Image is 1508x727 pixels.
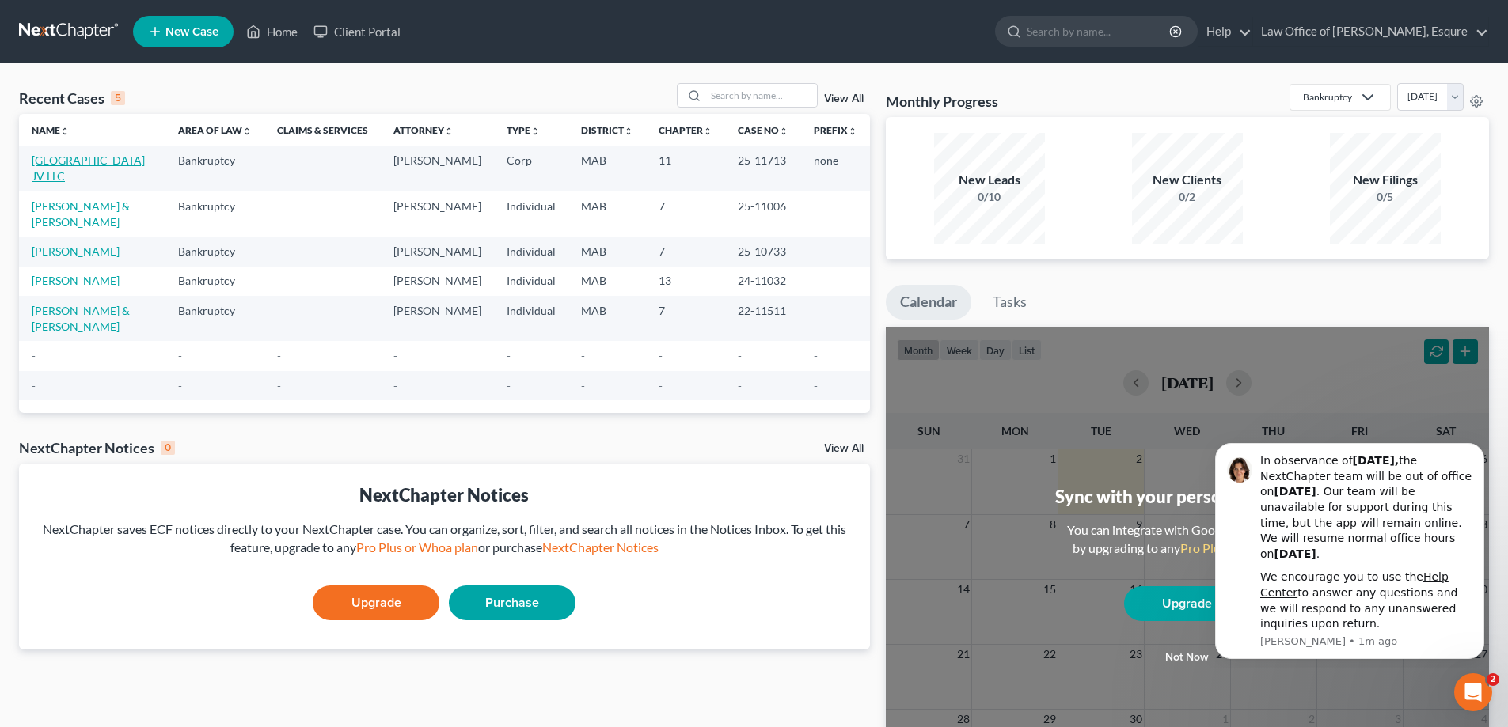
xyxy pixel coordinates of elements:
[306,17,408,46] a: Client Portal
[1027,17,1172,46] input: Search by name...
[646,191,725,237] td: 7
[161,441,175,455] div: 0
[886,285,971,320] a: Calendar
[32,274,120,287] a: [PERSON_NAME]
[1132,189,1243,205] div: 0/2
[978,285,1041,320] a: Tasks
[934,189,1045,205] div: 0/10
[1124,586,1251,621] a: Upgrade
[1061,521,1314,558] div: You can integrate with Google, Outlook, iCal by upgrading to any
[494,237,568,266] td: Individual
[32,153,145,183] a: [GEOGRAPHIC_DATA] JV LLC
[542,540,659,555] a: NextChapter Notices
[238,17,306,46] a: Home
[646,146,725,191] td: 11
[801,146,870,191] td: none
[507,124,540,136] a: Typeunfold_more
[381,267,494,296] td: [PERSON_NAME]
[581,124,633,136] a: Districtunfold_more
[242,127,252,136] i: unfold_more
[32,521,857,557] div: NextChapter saves ECF notices directly to your NextChapter case. You can organize, sort, filter, ...
[111,91,125,105] div: 5
[313,585,439,620] a: Upgrade
[1180,540,1302,555] a: Pro Plus or Whoa plan
[1253,17,1488,46] a: Law Office of [PERSON_NAME], Esqure
[449,585,575,620] a: Purchase
[1330,189,1441,205] div: 0/5
[507,349,511,362] span: -
[277,349,281,362] span: -
[814,124,857,136] a: Prefixunfold_more
[568,237,646,266] td: MAB
[934,171,1045,189] div: New Leads
[507,379,511,392] span: -
[1330,171,1441,189] div: New Filings
[165,146,264,191] td: Bankruptcy
[1487,673,1499,686] span: 2
[1055,484,1319,509] div: Sync with your personal calendar
[60,127,70,136] i: unfold_more
[19,438,175,457] div: NextChapter Notices
[568,146,646,191] td: MAB
[381,296,494,341] td: [PERSON_NAME]
[494,296,568,341] td: Individual
[646,267,725,296] td: 13
[706,84,817,107] input: Search by name...
[381,191,494,237] td: [PERSON_NAME]
[568,267,646,296] td: MAB
[848,127,857,136] i: unfold_more
[725,146,801,191] td: 25-11713
[444,127,454,136] i: unfold_more
[1303,90,1352,104] div: Bankruptcy
[381,146,494,191] td: [PERSON_NAME]
[1198,17,1252,46] a: Help
[32,379,36,392] span: -
[32,199,130,229] a: [PERSON_NAME] & [PERSON_NAME]
[1191,429,1508,668] iframe: Intercom notifications message
[824,443,864,454] a: View All
[178,379,182,392] span: -
[1132,171,1243,189] div: New Clients
[494,191,568,237] td: Individual
[725,296,801,341] td: 22-11511
[277,379,281,392] span: -
[624,127,633,136] i: unfold_more
[646,237,725,266] td: 7
[779,127,788,136] i: unfold_more
[738,379,742,392] span: -
[703,127,712,136] i: unfold_more
[814,379,818,392] span: -
[32,124,70,136] a: Nameunfold_more
[494,146,568,191] td: Corp
[178,124,252,136] a: Area of Lawunfold_more
[165,26,218,38] span: New Case
[725,267,801,296] td: 24-11032
[581,349,585,362] span: -
[165,191,264,237] td: Bankruptcy
[824,93,864,104] a: View All
[530,127,540,136] i: unfold_more
[393,124,454,136] a: Attorneyunfold_more
[1124,642,1251,673] button: Not now
[581,379,585,392] span: -
[725,191,801,237] td: 25-11006
[659,349,663,362] span: -
[178,349,182,362] span: -
[165,296,264,341] td: Bankruptcy
[886,92,998,111] h3: Monthly Progress
[32,304,130,333] a: [PERSON_NAME] & [PERSON_NAME]
[568,296,646,341] td: MAB
[381,237,494,266] td: [PERSON_NAME]
[814,349,818,362] span: -
[165,237,264,266] td: Bankruptcy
